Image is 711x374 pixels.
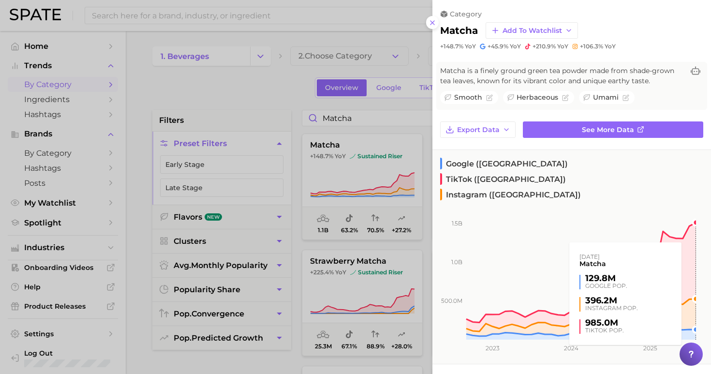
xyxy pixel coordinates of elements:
span: YoY [465,43,476,50]
h2: matcha [440,25,478,36]
span: TikTok ([GEOGRAPHIC_DATA]) [440,173,566,185]
button: Flag as miscategorized or irrelevant [486,94,493,101]
span: umami [593,92,619,103]
tspan: 2024 [564,344,578,352]
span: +45.9% [488,43,508,50]
button: Export Data [440,121,516,138]
span: category [450,10,482,18]
span: Instagram ([GEOGRAPHIC_DATA]) [440,189,581,200]
tspan: 2025 [643,344,657,352]
span: Export Data [457,126,500,134]
span: +210.9% [533,43,556,50]
tspan: 2023 [486,344,500,352]
span: See more data [582,126,634,134]
span: +106.3% [580,43,603,50]
span: smooth [454,92,482,103]
button: Add to Watchlist [486,22,578,39]
button: Flag as miscategorized or irrelevant [562,94,569,101]
span: Matcha is a finely ground green tea powder made from shade-grown tea leaves, known for its vibran... [440,66,684,86]
span: +148.7% [440,43,463,50]
span: YoY [605,43,616,50]
a: See more data [523,121,703,138]
span: YoY [557,43,568,50]
span: Google ([GEOGRAPHIC_DATA]) [440,158,568,169]
button: Flag as miscategorized or irrelevant [622,94,629,101]
span: Add to Watchlist [503,27,562,35]
span: YoY [510,43,521,50]
span: herbaceous [517,92,558,103]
